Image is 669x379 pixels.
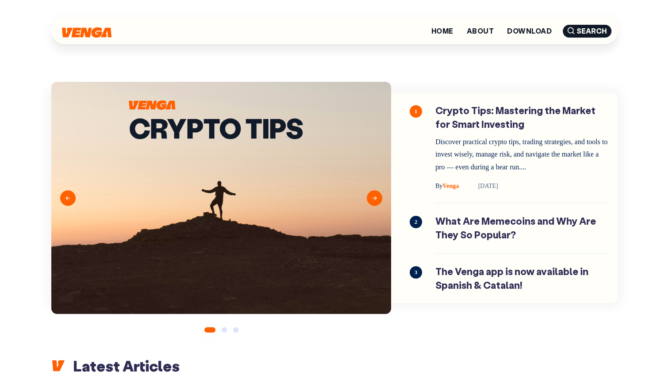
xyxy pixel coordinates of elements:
[51,356,618,375] h2: Latest Articles
[233,327,238,333] button: 3 of 3
[410,105,422,118] span: 1
[60,190,76,206] button: Previous
[367,190,382,206] button: Next
[431,27,454,34] a: Home
[410,266,422,279] span: 3
[563,25,611,38] span: Search
[222,327,227,333] button: 2 of 3
[62,27,111,38] img: Venga Blog
[204,327,215,333] button: 1 of 3
[507,27,552,34] a: Download
[410,216,422,228] span: 2
[467,27,494,34] a: About
[51,82,391,314] img: Blog-cover---Crypto-Tips.png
